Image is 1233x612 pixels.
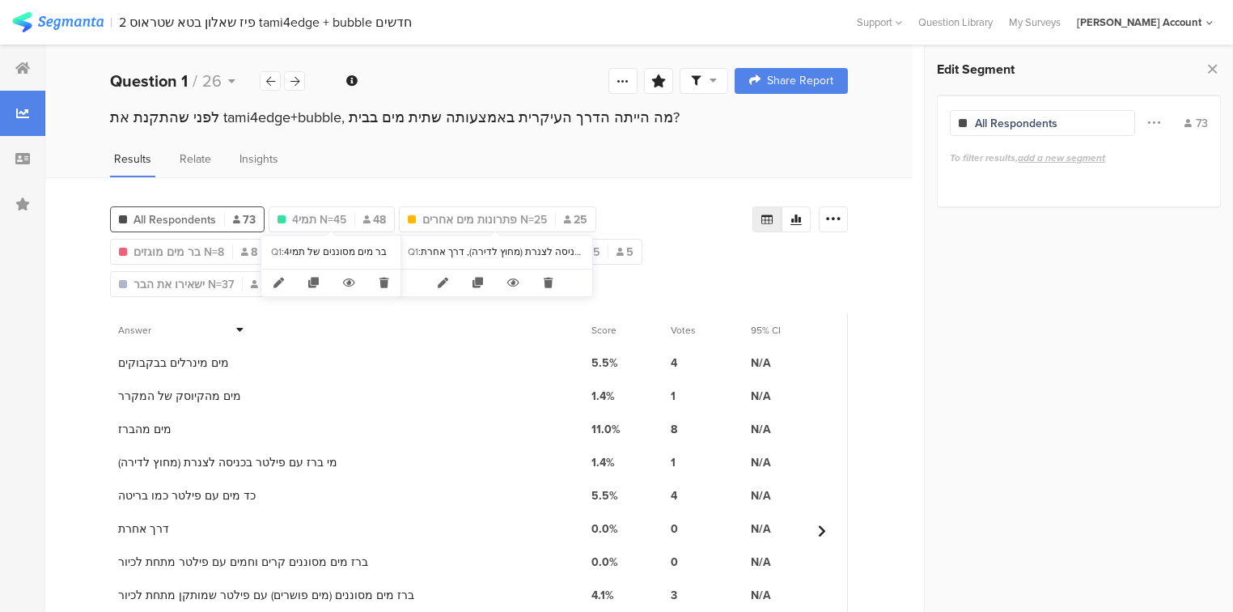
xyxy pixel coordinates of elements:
span: 0 [671,521,678,538]
span: 48 [363,211,386,228]
span: 8 [241,244,257,261]
span: 0.0% [591,554,618,571]
span: 11.0% [591,421,621,438]
section: מים מינרלים בבקבוקים [118,355,229,372]
span: N/A [751,421,771,438]
div: בר מים מסוננים של תמי4 [284,245,391,259]
span: 4.1% [591,587,614,604]
div: : [418,245,421,259]
span: 5.5% [591,355,618,372]
span: N/A [751,554,771,571]
span: 1 [671,388,676,405]
span: Share Report [767,75,833,87]
span: Answer [118,323,151,338]
span: 5.5% [591,487,618,504]
div: 2 פיז שאלון בטא שטראוס tami4edge + bubble חדשים [119,15,412,30]
span: ישאירו את הבר N=37 [133,276,234,293]
span: Results [114,151,151,168]
span: Relate [180,151,211,168]
span: 1 [671,454,676,471]
span: 25 [564,211,587,228]
span: N/A [751,388,771,405]
section: ברז מים מסוננים (מים פושרים) עם פילטר שמותקן מתחת לכיור [118,587,414,604]
a: My Surveys [1001,15,1069,30]
div: To filter results, [950,151,1208,165]
span: 4 [671,487,677,504]
div: מים מינרלים בבקבוקים, מים מהברז, בר מים מינרלים, בר מים מסוננים של חברה אחרת (לא תמי4) ולא שומר ש... [421,245,583,259]
span: 0.0% [591,521,618,538]
a: Question Library [910,15,1001,30]
section: מים מהברז [118,421,172,438]
span: 95% CI [751,323,781,338]
span: 3 [671,587,677,604]
div: : [282,245,284,259]
span: 4 [671,355,677,372]
span: N/A [751,521,771,538]
span: 1.4% [591,454,615,471]
img: segmanta logo [12,12,104,32]
div: Q1 [271,245,282,259]
span: N/A [751,454,771,471]
span: / [193,69,197,93]
span: בר מים מוגזים N=8 [133,244,224,261]
span: N/A [751,587,771,604]
span: Score [591,323,616,338]
div: Q1 [408,245,418,259]
span: 26 [202,69,222,93]
span: All Respondents [133,211,216,228]
span: 5 [616,244,633,261]
span: add a new segment [1018,151,1105,165]
span: 73 [233,211,256,228]
div: | [110,13,112,32]
span: 1.4% [591,388,615,405]
section: מי ברז עם פילטר בכניסה לצנרת (מחוץ לדירה) [118,454,337,471]
div: 73 [1184,115,1208,132]
section: ברז מים מסוננים קרים וחמים עם פילטר מתחת לכיור [118,554,368,571]
section: כד מים עם פילטר כמו בריטה [118,487,256,504]
span: Votes [671,323,696,338]
section: דרך אחרת [118,521,169,538]
div: [PERSON_NAME] Account [1077,15,1201,30]
b: Question 1 [110,69,188,93]
section: מים מהקיוסק של המקרר [118,388,241,405]
span: 0 [671,554,678,571]
div: All Respondents [975,115,1057,132]
span: N/A [751,487,771,504]
span: 8 [671,421,677,438]
span: תמי4 N=45 [292,211,346,228]
span: Edit Segment [937,60,1015,79]
span: N/A [751,355,771,372]
span: Insights [239,151,278,168]
span: פתרונות מים אחרים N=25 [422,211,547,228]
span: 40 [251,276,274,293]
div: לפני שהתקנת את tami4edge+bubble, מה הייתה הדרך העיקרית באמצעותה שתית מים בבית? [110,107,848,128]
div: Support [857,10,902,35]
